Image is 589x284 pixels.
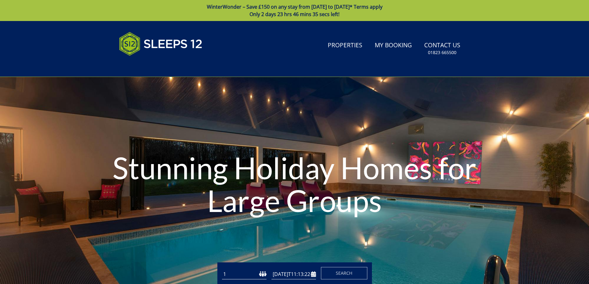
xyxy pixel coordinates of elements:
[428,49,456,56] small: 01823 665500
[271,269,316,279] input: Arrival Date
[321,267,367,279] button: Search
[372,39,414,53] a: My Booking
[119,28,203,59] img: Sleeps 12
[325,39,365,53] a: Properties
[116,63,181,68] iframe: Customer reviews powered by Trustpilot
[88,139,501,229] h1: Stunning Holiday Homes for Large Groups
[250,11,339,18] span: Only 2 days 23 hrs 46 mins 35 secs left!
[422,39,463,59] a: Contact Us01823 665500
[336,270,352,276] span: Search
